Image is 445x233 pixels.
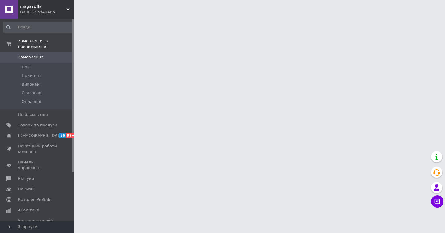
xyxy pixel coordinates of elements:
span: Відгуки [18,176,34,181]
span: Нові [22,64,31,70]
span: [DEMOGRAPHIC_DATA] [18,133,64,138]
span: Панель управління [18,159,57,171]
span: Повідомлення [18,112,48,117]
span: Інструменти веб-майстра та SEO [18,218,57,229]
button: Чат з покупцем [431,195,443,208]
span: Замовлення та повідомлення [18,38,74,49]
span: Скасовані [22,90,43,96]
span: 99+ [66,133,76,138]
span: Показники роботи компанії [18,143,57,155]
span: 56 [59,133,66,138]
span: Оплачені [22,99,41,104]
span: Замовлення [18,54,44,60]
span: Прийняті [22,73,41,78]
span: magazzilla [20,4,66,9]
div: Ваш ID: 3849485 [20,9,74,15]
span: Виконані [22,82,41,87]
span: Покупці [18,186,35,192]
span: Аналітика [18,207,39,213]
input: Пошук [3,22,73,33]
span: Каталог ProSale [18,197,51,202]
span: Товари та послуги [18,122,57,128]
